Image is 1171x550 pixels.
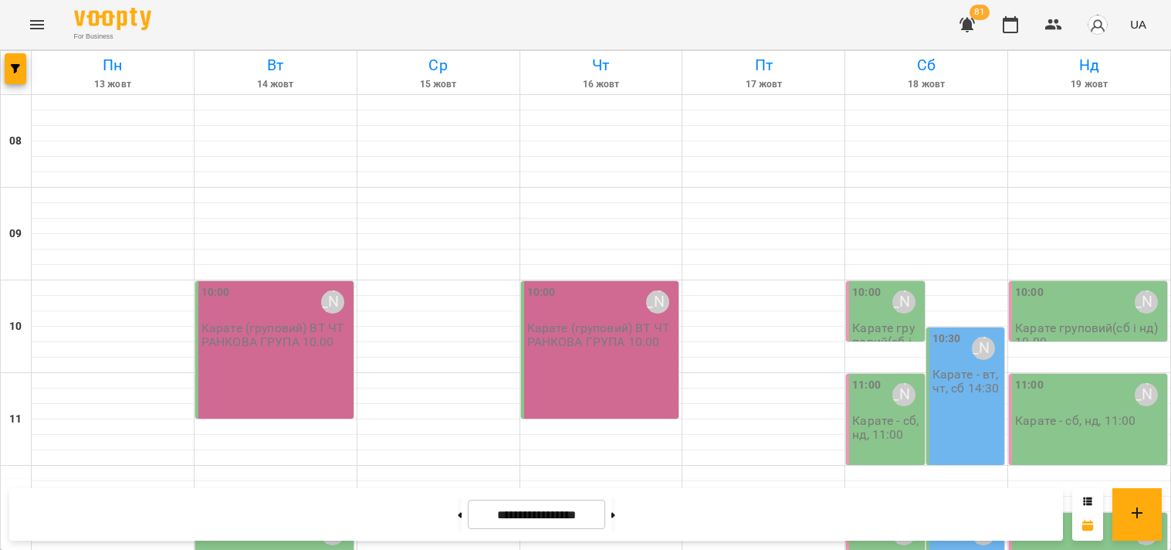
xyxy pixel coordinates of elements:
[1015,377,1044,394] label: 11:00
[34,77,191,92] h6: 13 жовт
[1010,77,1168,92] h6: 19 жовт
[685,77,842,92] h6: 17 жовт
[321,290,344,314] div: Мамішев Еміль
[1010,53,1168,77] h6: Нд
[852,377,881,394] label: 11:00
[201,321,350,348] p: Карате (груповий) ВТ ЧТ РАНКОВА ГРУПА 10.00
[848,53,1005,77] h6: Сб
[19,6,56,43] button: Menu
[9,133,22,150] h6: 08
[685,53,842,77] h6: Пт
[1015,414,1135,427] p: Карате - сб, нд, 11:00
[646,290,669,314] div: Мамішев Еміль
[1015,284,1044,301] label: 10:00
[523,53,680,77] h6: Чт
[74,8,151,30] img: Voopty Logo
[197,77,354,92] h6: 14 жовт
[852,284,881,301] label: 10:00
[360,53,517,77] h6: Ср
[1135,383,1158,406] div: Киричко Тарас
[9,411,22,428] h6: 11
[523,77,680,92] h6: 16 жовт
[852,321,921,362] p: Карате груповий(сб і нд) 10.00
[74,32,151,42] span: For Business
[9,226,22,243] h6: 09
[527,284,556,301] label: 10:00
[972,337,995,360] div: Мамішев Еміль
[970,5,990,20] span: 81
[1087,14,1108,36] img: avatar_s.png
[892,290,915,314] div: Киричко Тарас
[9,318,22,335] h6: 10
[932,368,1001,395] p: Карате - вт, чт, сб 14:30
[1130,16,1146,32] span: UA
[892,383,915,406] div: Киричко Тарас
[197,53,354,77] h6: Вт
[360,77,517,92] h6: 15 жовт
[527,321,676,348] p: Карате (груповий) ВТ ЧТ РАНКОВА ГРУПА 10.00
[201,284,230,301] label: 10:00
[34,53,191,77] h6: Пн
[1015,321,1164,348] p: Карате груповий(сб і нд) 10.00
[852,414,921,441] p: Карате - сб, нд, 11:00
[1124,10,1152,39] button: UA
[1135,290,1158,314] div: Киричко Тарас
[848,77,1005,92] h6: 18 жовт
[932,331,961,348] label: 10:30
